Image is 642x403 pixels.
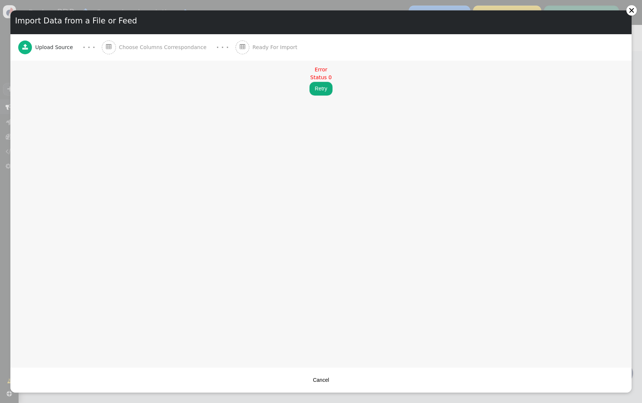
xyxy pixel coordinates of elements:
a:  Ready For Import [236,34,314,61]
div: · · · [83,42,95,52]
div: Status 0 [16,74,626,81]
div: Import Data from a File or Feed [10,10,632,32]
span:  [106,44,112,50]
span: Choose Columns Correspondance [119,43,210,51]
span:  [22,44,28,50]
button: Retry [309,82,332,95]
a:  Choose Columns Correspondance · · · [102,34,236,61]
div: Error [10,61,632,101]
span: Upload Source [35,43,76,51]
span:  [240,44,246,50]
a:  Upload Source · · · [18,34,102,61]
button: Cancel [308,373,334,387]
div: · · · [216,42,228,52]
span: Ready For Import [253,43,301,51]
